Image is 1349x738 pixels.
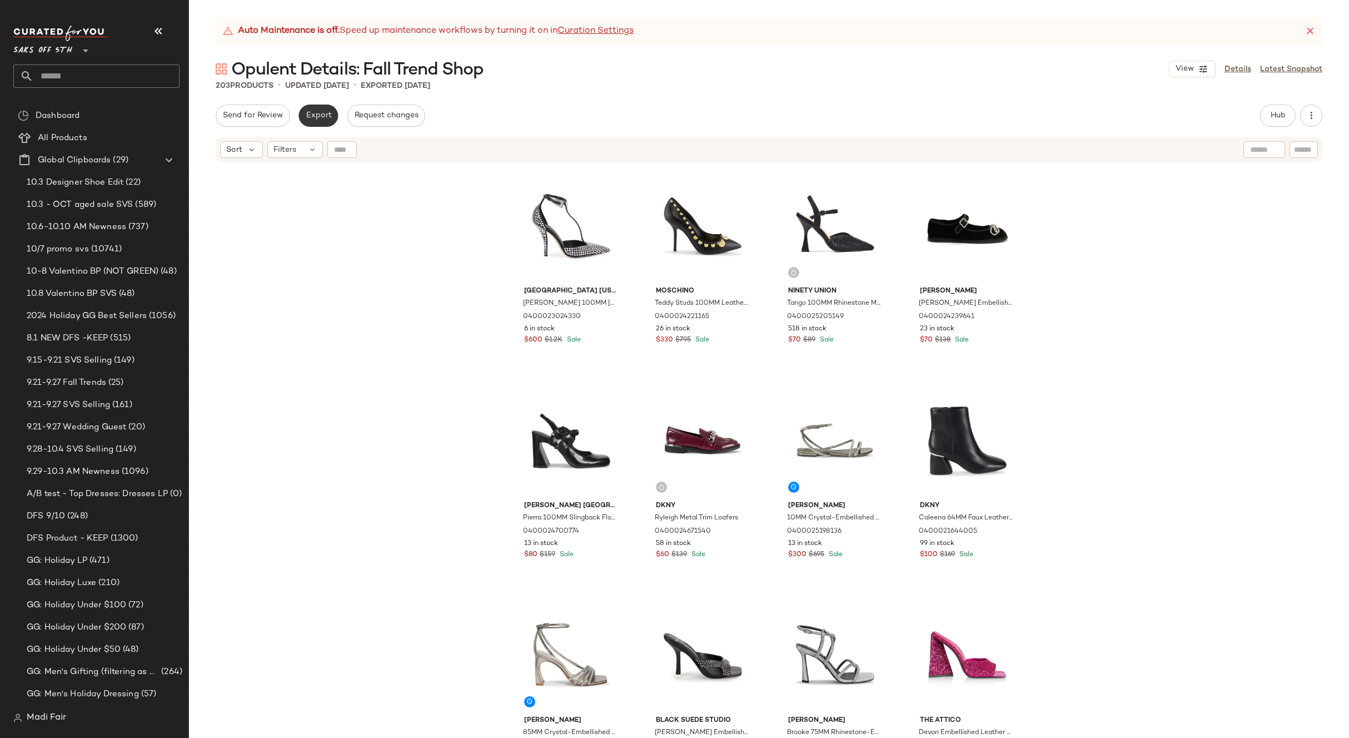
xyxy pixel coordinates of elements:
span: Filters [273,144,296,156]
span: [PERSON_NAME] Embellished Leather Sandals [655,728,749,738]
strong: Auto Maintenance is off. [238,24,340,38]
span: Dashboard [36,110,79,122]
span: Global Clipboards [38,154,111,167]
span: 13 in stock [524,539,558,549]
span: 8.1 NEW DFS -KEEP [27,332,108,345]
span: Sort [226,144,242,156]
span: Sale [557,551,574,558]
span: (22) [123,176,141,189]
span: GG: Men's Holiday Dressing [27,688,139,701]
span: Pierra 100MM Slingback Flower Heels [523,513,617,523]
span: Tango 100MM Rhinestone Metal-Heel Pumps [787,299,881,309]
span: $138 [935,335,950,345]
span: (471) [87,554,109,567]
span: GG: Holiday Under $50 [27,643,121,656]
a: Details [1224,63,1251,75]
span: GG: Holiday Under $100 [27,599,126,612]
span: $795 [675,335,691,345]
span: [PERSON_NAME] [920,286,1014,296]
span: (1096) [120,465,148,478]
span: DFS 9/10 [27,510,65,523]
span: $100 [920,550,938,560]
span: 0400024239641 [919,312,974,322]
span: (0) [168,488,182,501]
span: 518 in stock [788,324,827,334]
span: • [278,79,281,92]
span: Caleena 64MM Faux Leather Ankle Boots [919,513,1013,523]
span: 9.29-10.3 AM Newness [27,465,120,478]
span: (72) [126,599,143,612]
span: Sale [693,336,709,344]
span: 85MM Crystal-Embellished Leather Block-Heel Sandals [523,728,617,738]
span: (20) [126,421,145,434]
span: (515) [108,332,131,345]
span: Moschino [656,286,750,296]
button: Export [298,105,338,127]
p: Exported [DATE] [361,80,430,92]
span: Ryleigh Metal Trim Loafers [655,513,738,523]
img: svg%3e [658,484,665,491]
span: 6 in stock [524,324,555,334]
div: Speed up maintenance workflows by turning it on in [222,24,634,38]
span: [PERSON_NAME] [788,501,882,511]
span: Saks OFF 5TH [13,38,72,58]
img: cfy_white_logo.C9jOOHJF.svg [13,26,108,41]
img: 0400021431225_FUCHSIA [911,599,1023,711]
span: Brooke 75MM Rhinestone-Embellished Sandals [787,728,881,738]
span: Sale [689,551,705,558]
span: 99 in stock [920,539,954,549]
span: 0400024700774 [523,527,579,537]
span: 0400025198136 [787,527,842,537]
img: 0400025198136_PEWTER [779,384,891,497]
span: Ninety Union [788,286,882,296]
span: [PERSON_NAME] [788,716,882,726]
img: svg%3e [790,269,797,276]
img: 0400023024330_BLACKCRYSTAL [515,170,627,282]
span: 9.15-9.21 SVS Selling [27,354,112,367]
span: (1056) [147,310,176,323]
span: $70 [788,335,801,345]
span: Dkny [920,501,1014,511]
img: 0400024221165_BLACK [647,170,759,282]
span: $159 [540,550,555,560]
span: 203 [216,82,230,90]
span: GG: Holiday LP [27,554,87,567]
span: 2024 Holiday GG Best Sellers [27,310,147,323]
span: (10741) [89,243,122,256]
span: (29) [111,154,128,167]
span: Opulent Details: Fall Trend Shop [231,59,484,81]
button: View [1169,61,1216,77]
span: [PERSON_NAME] Embellished Velvet [PERSON_NAME] [PERSON_NAME] [919,299,1013,309]
span: A/B test - Top Dresses: Dresses LP [27,488,168,501]
span: GG: Men's Gifting (filtering as women's) [27,666,159,678]
span: 10/7 promo svs [27,243,89,256]
span: 9.28-10.4 SVS Selling [27,443,113,456]
span: 0400021644005 [919,527,977,537]
span: $60 [656,550,669,560]
span: 0400023024330 [523,312,581,322]
img: 0400024239641 [911,170,1023,282]
img: 0400025205149_BLACK [779,170,891,282]
span: $80 [524,550,537,560]
span: [GEOGRAPHIC_DATA] [US_STATE] [524,286,618,296]
img: 0400021339807_BLACK [647,599,759,711]
button: Send for Review [216,105,290,127]
span: [PERSON_NAME] [GEOGRAPHIC_DATA] [524,501,618,511]
span: Sale [827,551,843,558]
p: updated [DATE] [285,80,349,92]
span: $70 [920,335,933,345]
span: View [1175,65,1194,73]
span: Sale [818,336,834,344]
span: 9.21-9.27 SVS Selling [27,399,110,412]
span: 0400024221165 [655,312,709,322]
span: (589) [133,199,156,211]
span: 10.8 Valentino BP SVS [27,288,117,300]
span: (87) [126,621,144,634]
span: (48) [117,288,135,300]
img: svg%3e [13,714,22,722]
span: (264) [159,666,182,678]
img: 0400021644005_BLACK [911,384,1023,497]
a: Latest Snapshot [1260,63,1322,75]
span: The Attico [920,716,1014,726]
div: Products [216,80,273,92]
